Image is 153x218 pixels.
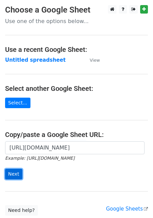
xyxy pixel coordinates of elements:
a: Need help? [5,205,38,216]
input: Next [5,169,22,179]
a: Untitled spreadsheet [5,57,66,63]
h4: Copy/paste a Google Sheet URL: [5,131,148,139]
p: Use one of the options below... [5,18,148,25]
input: Paste your Google Sheet URL here [5,141,145,154]
h4: Select another Google Sheet: [5,84,148,93]
a: Select... [5,98,30,108]
a: View [83,57,100,63]
small: View [90,58,100,63]
small: Example: [URL][DOMAIN_NAME] [5,156,74,161]
iframe: Chat Widget [119,185,153,218]
h4: Use a recent Google Sheet: [5,45,148,54]
a: Google Sheets [106,206,148,212]
h3: Choose a Google Sheet [5,5,148,15]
